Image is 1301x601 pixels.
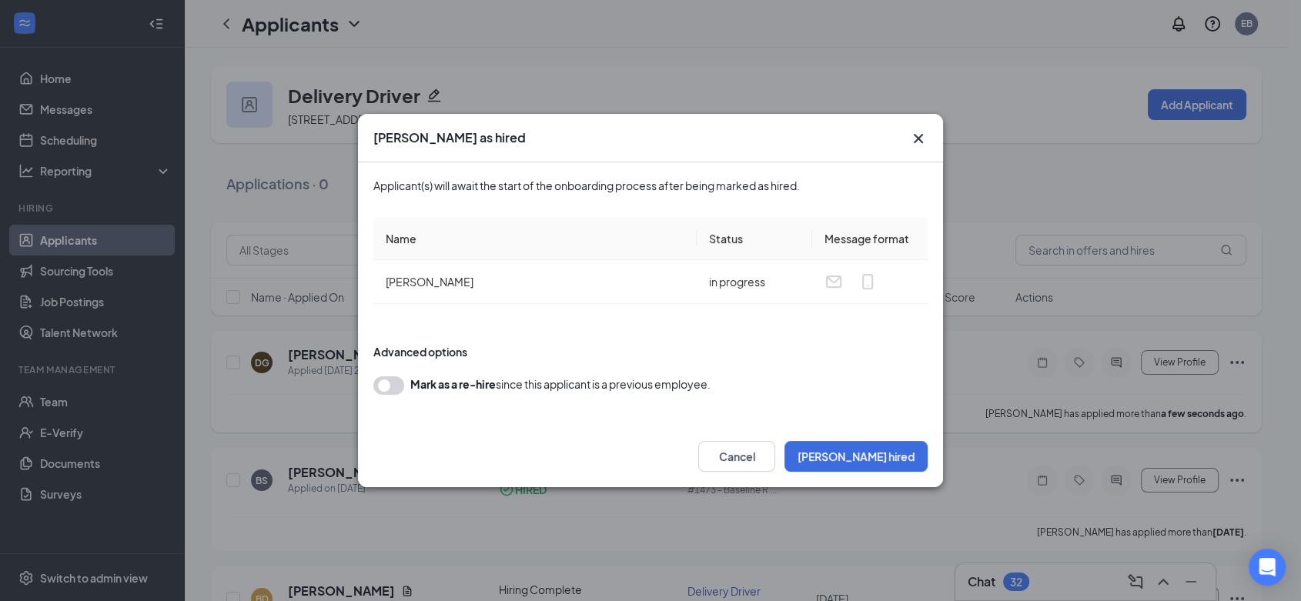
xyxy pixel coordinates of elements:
th: Message format [812,218,928,260]
div: Open Intercom Messenger [1249,549,1286,586]
b: Mark as a re-hire [410,377,496,391]
span: [PERSON_NAME] [386,275,473,289]
td: in progress [697,260,812,304]
svg: Cross [909,129,928,148]
button: [PERSON_NAME] hired [784,441,928,472]
th: Status [697,218,812,260]
svg: Email [824,272,843,291]
svg: MobileSms [858,272,877,291]
div: Advanced options [373,344,928,359]
div: Applicant(s) will await the start of the onboarding process after being marked as hired. [373,178,928,193]
th: Name [373,218,697,260]
button: Close [909,129,928,148]
div: since this applicant is a previous employee. [410,376,711,392]
h3: [PERSON_NAME] as hired [373,129,526,146]
button: Cancel [698,441,775,472]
